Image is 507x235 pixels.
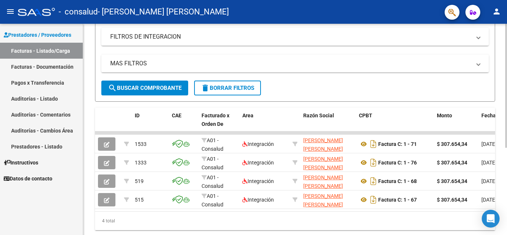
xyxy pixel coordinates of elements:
mat-icon: search [108,84,117,92]
span: 1533 [135,141,147,147]
span: Borrar Filtros [201,85,254,91]
div: 23343677944 [303,192,353,208]
span: 515 [135,197,144,203]
span: [DATE] [481,197,497,203]
strong: $ 307.654,34 [437,178,467,184]
strong: Factura C: 1 - 67 [378,197,417,203]
div: 4 total [95,212,495,230]
span: [DATE] [481,178,497,184]
mat-expansion-panel-header: FILTROS DE INTEGRACION [101,28,489,46]
span: [DATE] [481,141,497,147]
span: Prestadores / Proveedores [4,31,71,39]
i: Descargar documento [369,194,378,206]
mat-icon: person [492,7,501,16]
i: Descargar documento [369,157,378,169]
span: 519 [135,178,144,184]
datatable-header-cell: CAE [169,108,199,140]
span: A01 - Consalud [202,156,223,170]
span: Area [242,112,253,118]
i: Descargar documento [369,175,378,187]
strong: Factura C: 1 - 76 [378,160,417,166]
span: Datos de contacto [4,174,52,183]
span: CAE [172,112,181,118]
span: Integración [242,160,274,166]
button: Borrar Filtros [194,81,261,95]
button: Buscar Comprobante [101,81,188,95]
span: [DATE] [481,160,497,166]
span: Facturado x Orden De [202,112,229,127]
strong: $ 307.654,34 [437,141,467,147]
span: Integración [242,141,274,147]
div: 23343677944 [303,155,353,170]
strong: Factura C: 1 - 68 [378,178,417,184]
span: Instructivos [4,159,38,167]
span: Monto [437,112,452,118]
span: CPBT [359,112,372,118]
datatable-header-cell: CPBT [356,108,434,140]
span: - consalud [59,4,98,20]
datatable-header-cell: ID [132,108,169,140]
span: Buscar Comprobante [108,85,181,91]
strong: Factura C: 1 - 71 [378,141,417,147]
span: Integración [242,178,274,184]
strong: $ 307.654,34 [437,160,467,166]
mat-icon: menu [6,7,15,16]
span: A01 - Consalud [202,174,223,189]
span: Razón Social [303,112,334,118]
span: [PERSON_NAME] [PERSON_NAME] [303,137,343,152]
span: A01 - Consalud [202,193,223,208]
span: - [PERSON_NAME] [PERSON_NAME] [98,4,229,20]
span: Integración [242,197,274,203]
div: 23343677944 [303,136,353,152]
mat-panel-title: FILTROS DE INTEGRACION [110,33,471,41]
div: 23343677944 [303,173,353,189]
i: Descargar documento [369,138,378,150]
div: Open Intercom Messenger [482,210,500,228]
span: [PERSON_NAME] [PERSON_NAME] [303,193,343,208]
span: [PERSON_NAME] [PERSON_NAME] [303,156,343,170]
mat-icon: delete [201,84,210,92]
span: [PERSON_NAME] [PERSON_NAME] [303,174,343,189]
mat-expansion-panel-header: MAS FILTROS [101,55,489,72]
datatable-header-cell: Razón Social [300,108,356,140]
strong: $ 307.654,34 [437,197,467,203]
mat-panel-title: MAS FILTROS [110,59,471,68]
datatable-header-cell: Facturado x Orden De [199,108,239,140]
span: 1333 [135,160,147,166]
span: ID [135,112,140,118]
datatable-header-cell: Area [239,108,290,140]
span: A01 - Consalud [202,137,223,152]
datatable-header-cell: Monto [434,108,478,140]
